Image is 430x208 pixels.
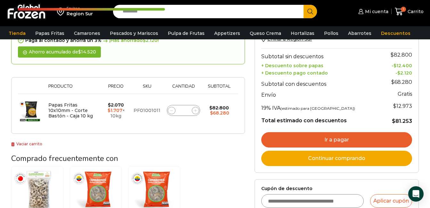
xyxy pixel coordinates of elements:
a: Pollos [321,27,342,39]
span: Comprado frecuentemente con [11,153,118,164]
a: Camarones [71,27,103,39]
bdi: 2.120 [143,37,158,43]
span: Mi cuenta [363,8,388,15]
small: (estimado para [GEOGRAPHIC_DATA]) [280,106,355,111]
img: address-field-icon.svg [57,6,67,17]
td: - [382,61,412,68]
div: Paga al contado y ahorra un 3% [18,38,238,43]
td: PF01001011 [130,94,164,127]
th: Subtotal sin descuentos [261,48,382,61]
a: Queso Crema [247,27,284,39]
span: $ [108,108,110,113]
th: Subtotal con descuentos [261,76,382,89]
button: Aplicar cupón [370,194,412,208]
div: Ahorro acumulado de [18,46,101,58]
th: Envío [261,89,382,100]
bdi: 12.400 [393,63,412,68]
span: $ [393,103,396,109]
bdi: 68.280 [210,110,229,116]
a: Appetizers [211,27,243,39]
a: Pulpa de Frutas [165,27,208,39]
a: Mi cuenta [357,5,388,18]
a: Pescados y Mariscos [107,27,161,39]
th: + Descuento sobre papas [261,61,382,68]
span: $ [210,110,213,116]
th: Subtotal [203,84,235,94]
div: Enviar a [67,6,93,11]
button: Search button [304,5,317,18]
th: Total estimado con descuentos [261,113,382,125]
bdi: 2.120 [397,70,412,76]
span: $ [393,63,396,68]
bdi: 14.520 [78,49,96,55]
input: Product quantity [179,106,188,115]
bdi: 1.707 [108,108,122,113]
span: $ [78,49,81,55]
span: 12.973 [393,103,412,109]
a: Tienda [5,27,29,39]
strong: Gratis [398,91,412,97]
label: Cupón de descuento [261,186,412,191]
span: $ [397,70,400,76]
th: + Descuento pago contado [261,68,382,76]
bdi: 81.253 [392,118,412,124]
span: $ [143,37,146,43]
span: 1 [401,7,406,12]
a: Continuar comprando [261,151,412,166]
span: $ [392,118,395,124]
th: Producto [45,84,101,94]
span: ¡Has ahorrado ! [101,38,159,43]
a: 1 Carrito [395,4,424,19]
a: Papas Fritas [32,27,68,39]
a: Descuentos [378,27,414,39]
span: $ [209,105,212,111]
div: Region Sur [67,11,93,17]
bdi: 68.280 [391,79,412,85]
th: Precio [101,84,130,94]
a: Vaciar carrito [11,141,42,146]
th: Sku [130,84,164,94]
td: × 10kg [101,94,130,127]
div: Open Intercom Messenger [408,186,424,202]
a: Hortalizas [288,27,318,39]
th: Cantidad [164,84,203,94]
a: Papas Fritas 10x10mm - Corte Bastón - Caja 10 kg [48,102,93,119]
span: $ [108,102,111,108]
bdi: 82.800 [391,52,412,58]
span: Carrito [406,8,424,15]
bdi: 82.800 [209,105,229,111]
bdi: 2.070 [108,102,124,108]
span: $ [391,52,394,58]
a: Ir a pagar [261,132,412,148]
a: Abarrotes [345,27,375,39]
td: - [382,68,412,76]
span: $ [391,79,394,85]
th: 19% IVA [261,100,382,113]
